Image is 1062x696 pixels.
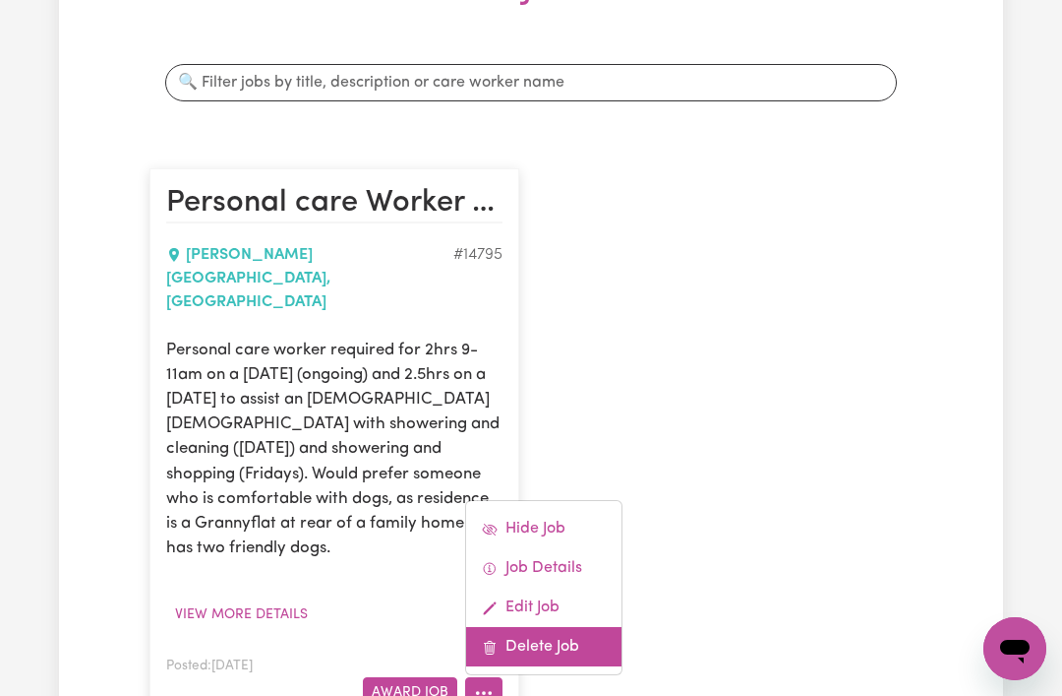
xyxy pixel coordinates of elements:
[465,500,622,675] div: More options
[166,338,502,561] p: Personal care worker required for 2hrs 9-11am on a [DATE] (ongoing) and 2.5hrs on a [DATE] to ass...
[166,243,453,314] div: [PERSON_NAME][GEOGRAPHIC_DATA] , [GEOGRAPHIC_DATA]
[166,600,317,630] button: View more details
[453,243,502,314] div: Job ID #14795
[166,660,253,672] span: Posted: [DATE]
[983,617,1046,680] iframe: Button to launch messaging window
[466,548,621,588] a: Job Details
[166,185,502,223] h2: Personal care Worker required Bray Park QLD
[466,627,621,666] a: Delete Job
[165,64,897,101] input: 🔍 Filter jobs by title, description or care worker name
[466,509,621,548] a: Hide Job
[466,588,621,627] a: Edit Job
